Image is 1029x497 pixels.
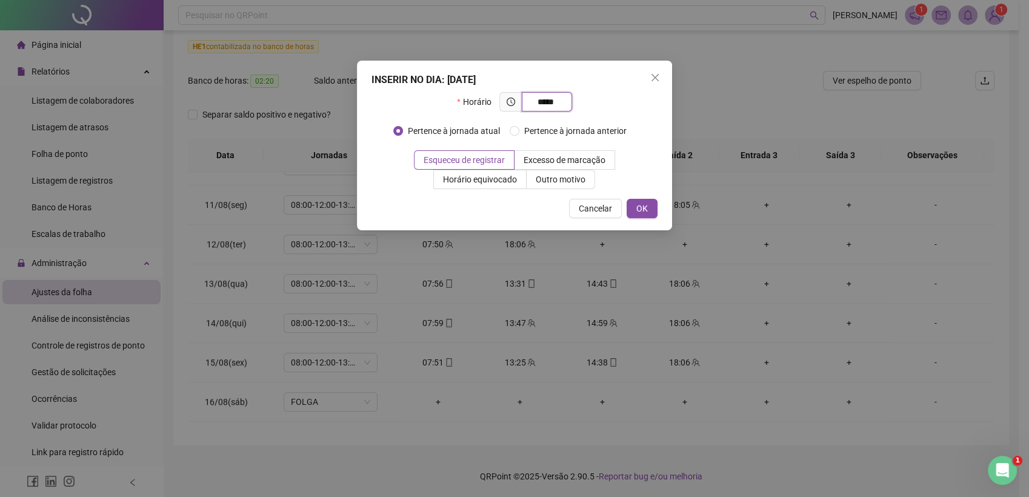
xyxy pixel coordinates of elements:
[457,92,499,112] label: Horário
[371,73,658,87] div: INSERIR NO DIA : [DATE]
[1013,456,1022,465] span: 1
[627,199,658,218] button: OK
[988,456,1017,485] iframe: Intercom live chat
[443,175,517,184] span: Horário equivocado
[519,124,631,138] span: Pertence à jornada anterior
[403,124,505,138] span: Pertence à jornada atual
[424,155,505,165] span: Esqueceu de registrar
[569,199,622,218] button: Cancelar
[636,202,648,215] span: OK
[536,175,585,184] span: Outro motivo
[650,73,660,82] span: close
[579,202,612,215] span: Cancelar
[645,68,665,87] button: Close
[507,98,515,106] span: clock-circle
[524,155,605,165] span: Excesso de marcação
